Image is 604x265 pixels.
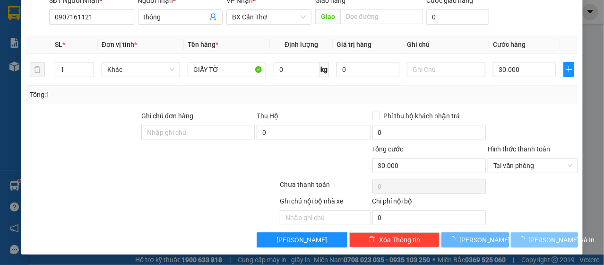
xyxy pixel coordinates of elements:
[379,235,420,245] span: Xóa Thông tin
[511,232,578,247] button: [PERSON_NAME] và In
[529,235,595,245] span: [PERSON_NAME] và In
[141,125,255,140] input: Ghi chú đơn hàng
[403,35,489,54] th: Ghi chú
[55,41,62,48] span: SL
[563,62,574,77] button: plus
[188,41,218,48] span: Tên hàng
[441,232,509,247] button: [PERSON_NAME]
[83,70,94,77] span: Decrease Value
[257,112,278,120] span: Thu Hộ
[315,9,340,24] span: Giao
[564,66,574,73] span: plus
[86,64,92,70] span: up
[30,89,234,100] div: Tổng: 1
[493,41,526,48] span: Cước hàng
[518,236,529,243] span: loading
[188,62,266,77] input: VD: Bàn, Ghế
[337,41,371,48] span: Giá trị hàng
[280,210,370,225] input: Nhập ghi chú
[5,5,137,40] li: Cúc Tùng Limousine
[83,62,94,70] span: Increase Value
[459,235,510,245] span: [PERSON_NAME]
[5,51,65,82] li: VP VP [GEOGRAPHIC_DATA] xe Limousine
[340,9,423,24] input: Dọc đường
[372,196,486,210] div: Chi phí nội bộ
[319,62,329,77] span: kg
[426,9,489,25] input: Cước giao hàng
[232,10,306,24] span: BX Cần Thơ
[407,62,485,77] input: Ghi Chú
[65,51,126,82] li: VP BX [GEOGRAPHIC_DATA]
[277,235,328,245] span: [PERSON_NAME]
[380,111,464,121] span: Phí thu hộ khách nhận trả
[567,163,573,168] span: close-circle
[209,13,217,21] span: user-add
[349,232,440,247] button: deleteXóa Thông tin
[279,179,371,196] div: Chưa thanh toán
[107,62,174,77] span: Khác
[369,236,375,244] span: delete
[449,236,459,243] span: loading
[488,145,551,153] label: Hình thức thanh toán
[372,145,404,153] span: Tổng cước
[280,196,370,210] div: Ghi chú nội bộ nhà xe
[141,112,193,120] label: Ghi chú đơn hàng
[337,62,399,77] input: 0
[102,41,137,48] span: Đơn vị tính
[285,41,318,48] span: Định lượng
[86,71,92,76] span: down
[30,62,45,77] button: delete
[257,232,347,247] button: [PERSON_NAME]
[493,159,572,173] span: Tại văn phòng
